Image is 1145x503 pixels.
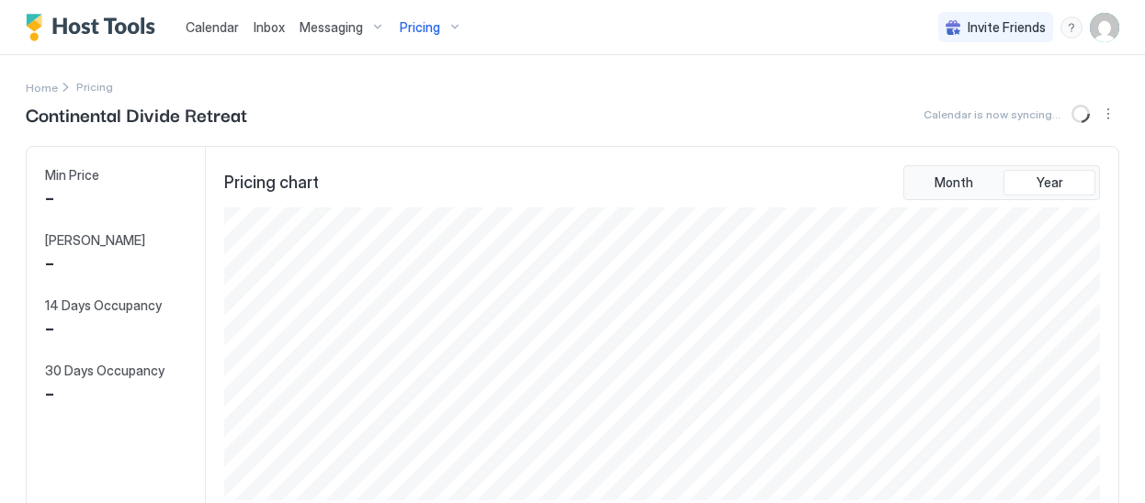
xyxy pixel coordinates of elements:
span: Home [26,81,58,95]
span: Continental Divide Retreat [26,100,247,128]
span: 30 Days Occupancy [45,363,164,379]
a: Calendar [186,17,239,37]
span: - [45,184,54,212]
span: Calendar [186,19,239,35]
span: Pricing [400,19,440,36]
span: - [45,380,54,408]
a: Inbox [254,17,285,37]
span: 14 Days Occupancy [45,297,162,314]
div: menu [1097,103,1119,125]
span: Invite Friends [968,19,1046,36]
span: Messaging [300,19,363,36]
span: Calendar is now syncing... [924,107,1060,121]
a: Host Tools Logo [26,14,164,41]
span: Inbox [254,19,285,35]
a: Home [26,77,58,96]
span: - [45,315,54,342]
button: More options [1097,103,1119,125]
button: Month [908,170,1000,196]
button: Sync prices [1068,101,1094,127]
span: - [45,250,54,277]
div: loading [1071,105,1090,123]
div: tab-group [903,165,1100,200]
span: Year [1037,174,1063,191]
div: User profile [1090,13,1119,42]
span: [PERSON_NAME] [45,232,145,249]
span: Month [935,174,973,191]
button: Year [1003,170,1095,196]
span: Pricing chart [224,173,319,194]
div: Breadcrumb [26,77,58,96]
span: Breadcrumb [76,80,113,94]
span: Min Price [45,167,99,184]
div: menu [1060,17,1083,39]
